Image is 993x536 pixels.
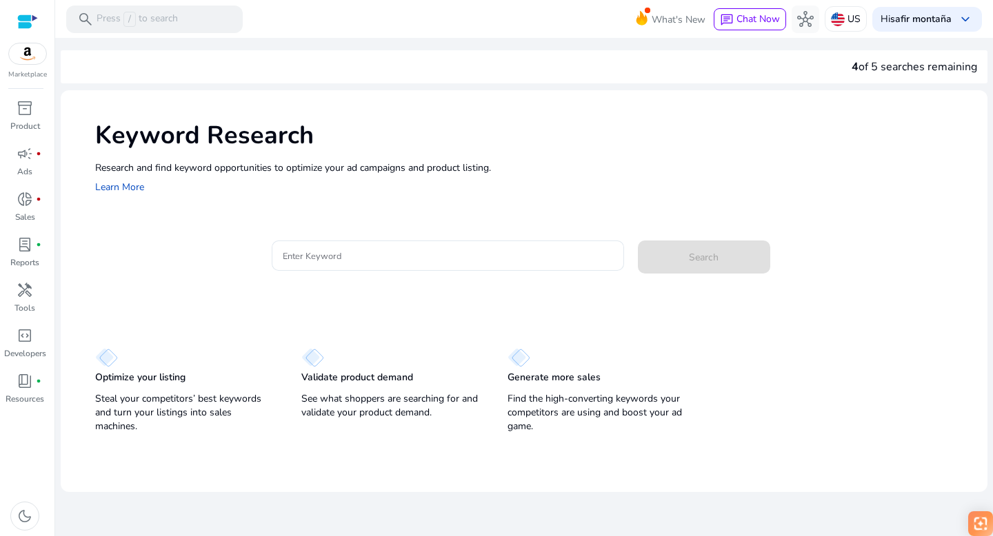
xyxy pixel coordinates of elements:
span: book_4 [17,373,33,389]
p: Find the high-converting keywords your competitors are using and boost your ad game. [508,392,686,433]
span: What's New [652,8,705,32]
span: / [123,12,136,27]
span: fiber_manual_record [36,196,41,202]
p: US [847,7,861,31]
span: dark_mode [17,508,33,524]
span: keyboard_arrow_down [957,11,974,28]
p: Research and find keyword opportunities to optimize your ad campaigns and product listing. [95,161,974,175]
span: donut_small [17,191,33,207]
p: Generate more sales [508,371,601,384]
p: Validate product demand [301,371,413,384]
span: hub [797,11,814,28]
b: safir montaña [890,12,952,25]
span: fiber_manual_record [36,242,41,247]
span: handyman [17,282,33,298]
p: Sales [15,211,35,223]
img: us.svg [831,12,845,26]
p: Resources [6,393,44,405]
a: Learn More [95,181,144,194]
span: fiber_manual_record [36,151,41,156]
button: hub [792,6,819,33]
div: of 5 searches remaining [852,59,977,75]
p: Product [10,120,40,132]
p: Marketplace [8,70,47,80]
p: Hi [881,14,952,24]
p: Press to search [97,12,178,27]
h1: Keyword Research [95,121,974,150]
p: Ads [17,165,32,178]
span: 4 [852,59,859,74]
p: Steal your competitors’ best keywords and turn your listings into sales machines. [95,392,274,433]
span: Chat Now [736,12,780,25]
span: search [77,11,94,28]
span: chat [720,13,734,27]
p: Optimize your listing [95,371,185,384]
img: diamond.svg [508,348,530,367]
img: amazon.svg [9,43,46,64]
span: campaign [17,145,33,162]
span: lab_profile [17,236,33,253]
p: Developers [4,347,46,360]
p: Reports [10,256,39,269]
span: code_blocks [17,327,33,344]
button: chatChat Now [714,8,786,30]
p: See what shoppers are searching for and validate your product demand. [301,392,480,420]
p: Tools [14,302,35,314]
span: inventory_2 [17,100,33,116]
img: diamond.svg [301,348,324,367]
span: fiber_manual_record [36,378,41,384]
img: diamond.svg [95,348,118,367]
